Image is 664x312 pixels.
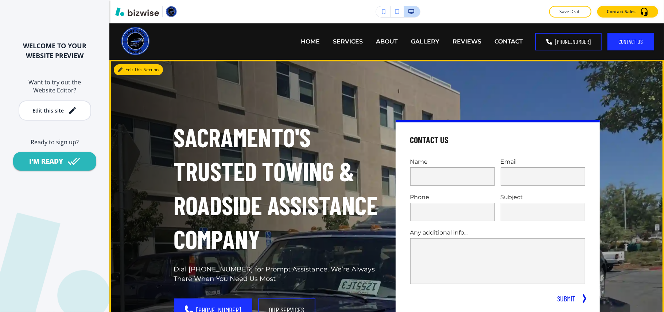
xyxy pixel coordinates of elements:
p: SACRAMENTO'S TRUSTED TOWING & ROADSIDE ASSISTANCE COMPANY [174,120,378,256]
button: Contact Sales [597,6,658,18]
p: Name [410,157,495,166]
p: SERVICES [333,37,363,46]
p: CONTACT [494,37,523,46]
button: contact us [607,33,654,50]
button: I'M READY [13,152,96,171]
p: Phone [410,193,495,201]
p: Subject [501,193,585,201]
p: Email [501,157,585,166]
img: Bizwise Logo [115,7,159,16]
h2: WELCOME TO YOUR WEBSITE PREVIEW [12,41,98,61]
button: Edit This Section [114,64,163,75]
h6: Ready to sign up? [12,138,98,146]
h6: Want to try out the Website Editor? [12,78,98,95]
p: Contact Sales [607,8,636,15]
p: ABOUT [376,37,398,46]
a: [PHONE_NUMBER] [535,33,602,50]
img: Last Call Towing [120,26,151,57]
h4: Contact Us [410,134,449,146]
p: Dial [PHONE_NUMBER] for Prompt Assistance. We’re Always There When You Need Us Most [174,265,378,284]
button: SUBMIT [555,293,578,304]
div: Edit this site [32,108,64,113]
div: I'M READY [29,157,63,166]
p: HOME [301,37,320,46]
p: GALLERY [411,37,439,46]
p: Save Draft [559,8,582,15]
button: Edit this site [19,100,91,121]
button: Save Draft [549,6,591,18]
img: Your Logo [166,6,177,18]
p: Any additional info... [410,228,585,237]
p: REVIEWS [453,37,481,46]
